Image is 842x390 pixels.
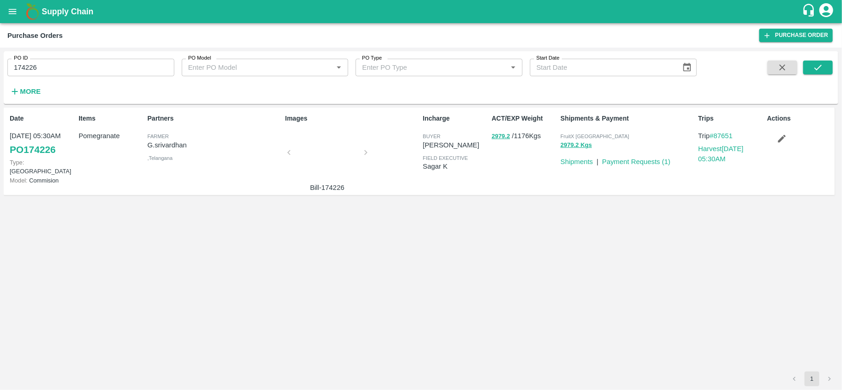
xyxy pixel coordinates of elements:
[14,55,28,62] label: PO ID
[507,61,519,73] button: Open
[20,88,41,95] strong: More
[593,153,598,167] div: |
[148,114,282,123] p: Partners
[7,84,43,99] button: More
[10,159,24,166] span: Type:
[2,1,23,22] button: open drawer
[293,183,362,193] p: Bill-174226
[602,158,670,165] a: Payment Requests (1)
[492,114,557,123] p: ACT/EXP Weight
[423,161,488,171] p: Sagar K
[530,59,674,76] input: Start Date
[10,176,75,185] p: Commision
[10,177,27,184] span: Model:
[423,134,440,139] span: buyer
[560,140,592,151] button: 2979.2 Kgs
[79,131,144,141] p: Pomegranate
[42,5,802,18] a: Supply Chain
[786,372,838,386] nav: pagination navigation
[698,145,744,163] a: Harvest[DATE] 05:30AM
[148,134,169,139] span: Farmer
[560,158,593,165] a: Shipments
[710,132,733,140] a: #87651
[42,7,93,16] b: Supply Chain
[10,131,75,141] p: [DATE] 05:30AM
[362,55,382,62] label: PO Type
[492,131,557,141] p: / 1176 Kgs
[560,134,629,139] span: FruitX [GEOGRAPHIC_DATA]
[698,114,763,123] p: Trips
[10,114,75,123] p: Date
[23,2,42,21] img: logo
[767,114,832,123] p: Actions
[148,155,172,161] span: , Telangana
[423,155,468,161] span: field executive
[423,140,488,150] p: [PERSON_NAME]
[759,29,833,42] a: Purchase Order
[10,158,75,176] p: [GEOGRAPHIC_DATA]
[678,59,696,76] button: Choose date
[333,61,345,73] button: Open
[560,114,694,123] p: Shipments & Payment
[148,140,282,150] p: G.srivardhan
[184,61,319,73] input: Enter PO Model
[10,141,55,158] a: PO174226
[698,131,763,141] p: Trip
[7,59,174,76] input: Enter PO ID
[818,2,835,21] div: account of current user
[492,131,510,142] button: 2979.2
[805,372,819,386] button: page 1
[423,114,488,123] p: Incharge
[358,61,492,73] input: Enter PO Type
[79,114,144,123] p: Items
[802,3,818,20] div: customer-support
[7,30,63,42] div: Purchase Orders
[188,55,211,62] label: PO Model
[285,114,419,123] p: Images
[536,55,559,62] label: Start Date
